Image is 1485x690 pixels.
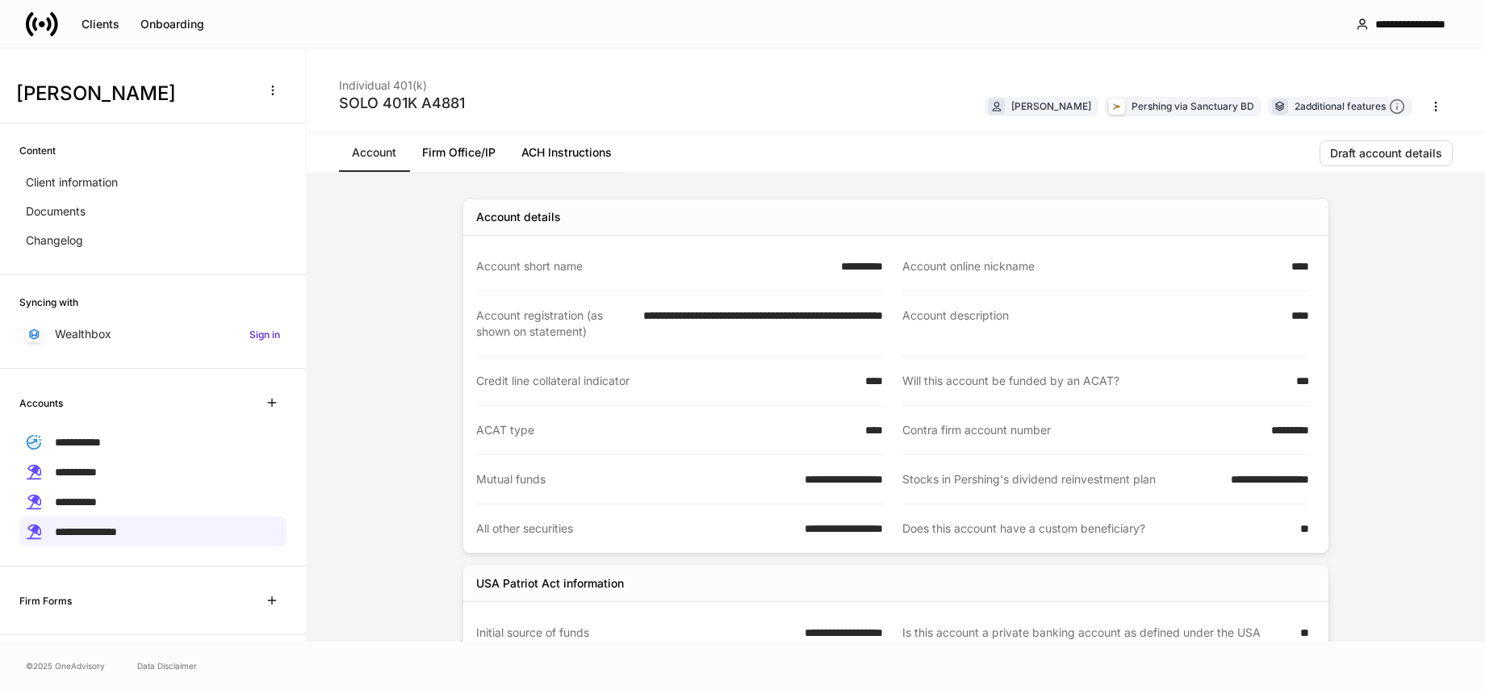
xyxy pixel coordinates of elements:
[902,373,1286,389] div: Will this account be funded by an ACAT?
[26,203,86,220] p: Documents
[1330,148,1442,159] div: Draft account details
[19,593,72,608] h6: Firm Forms
[476,209,561,225] div: Account details
[476,373,855,389] div: Credit line collateral indicator
[902,471,1221,487] div: Stocks in Pershing's dividend reinvestment plan
[476,575,624,592] div: USA Patriot Act information
[82,19,119,30] div: Clients
[902,521,1290,537] div: Does this account have a custom beneficiary?
[19,226,287,255] a: Changelog
[1295,98,1405,115] div: 2 additional features
[902,258,1282,274] div: Account online nickname
[902,307,1282,340] div: Account description
[339,133,409,172] a: Account
[339,68,465,94] div: Individual 401(k)
[26,232,83,249] p: Changelog
[16,81,249,107] h3: [PERSON_NAME]
[508,133,625,172] a: ACH Instructions
[339,94,465,113] div: SOLO 401K A4881
[19,143,56,158] h6: Content
[409,133,508,172] a: Firm Office/IP
[55,326,111,342] p: Wealthbox
[476,471,795,487] div: Mutual funds
[476,521,795,537] div: All other securities
[140,19,204,30] div: Onboarding
[19,168,287,197] a: Client information
[137,659,197,672] a: Data Disclaimer
[902,625,1290,657] div: Is this account a private banking account as defined under the USA PATRIOT Act?
[19,320,287,349] a: WealthboxSign in
[1132,98,1254,114] div: Pershing via Sanctuary BD
[476,625,795,656] div: Initial source of funds
[26,174,118,190] p: Client information
[19,395,63,411] h6: Accounts
[19,295,78,310] h6: Syncing with
[902,422,1261,438] div: Contra firm account number
[1320,140,1453,166] button: Draft account details
[476,307,634,340] div: Account registration (as shown on statement)
[71,11,130,37] button: Clients
[26,659,105,672] span: © 2025 OneAdvisory
[476,422,855,438] div: ACAT type
[19,197,287,226] a: Documents
[476,258,831,274] div: Account short name
[249,327,280,342] h6: Sign in
[1011,98,1091,114] div: [PERSON_NAME]
[130,11,215,37] button: Onboarding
